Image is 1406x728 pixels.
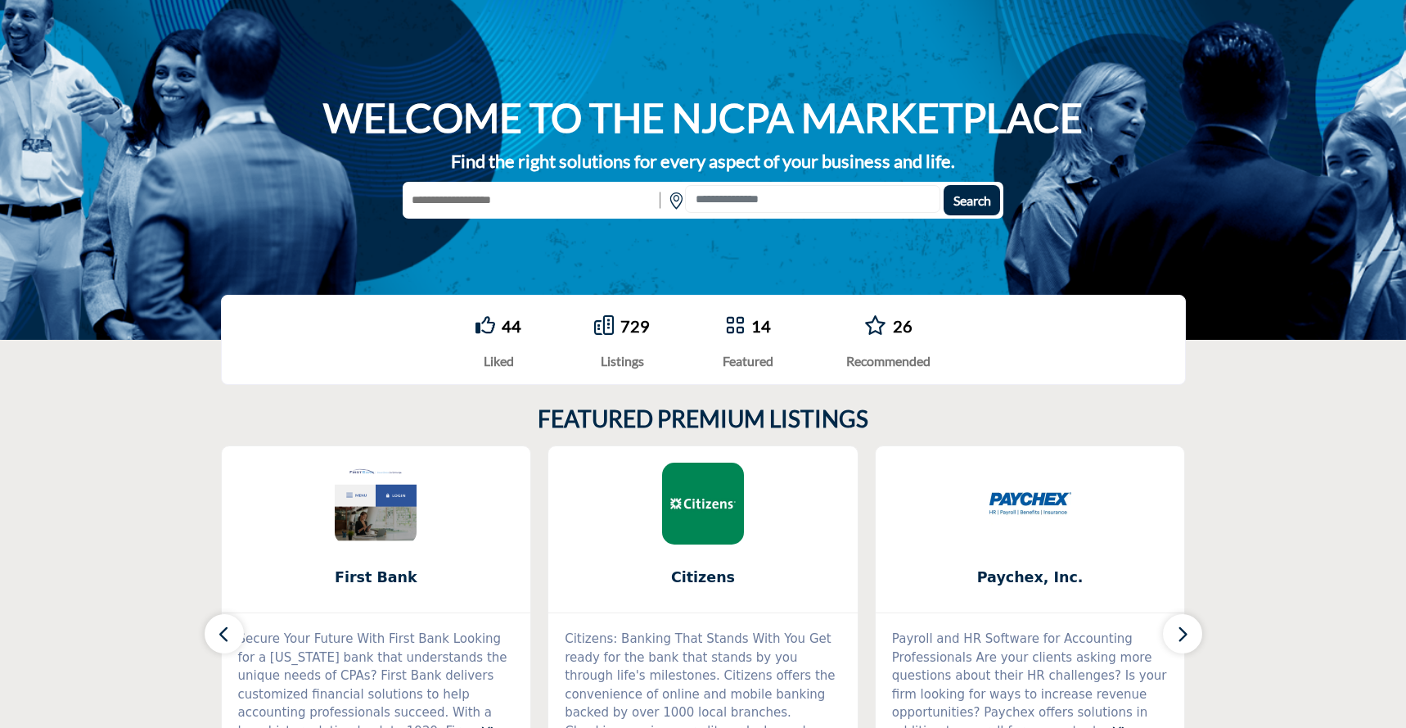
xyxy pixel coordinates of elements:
[893,316,913,336] a: 26
[944,185,1000,215] button: Search
[656,185,665,215] img: Rectangle%203585.svg
[900,556,1160,599] b: Paychex, Inc.
[573,567,833,588] span: Citizens
[594,351,650,371] div: Listings
[953,192,991,208] span: Search
[751,316,771,336] a: 14
[876,556,1185,599] a: Paychex, Inc.
[222,556,531,599] a: First Bank
[246,556,507,599] b: First Bank
[502,316,521,336] a: 44
[451,150,955,172] strong: Find the right solutions for every aspect of your business and life.
[620,316,650,336] a: 729
[475,315,495,335] i: Go to Liked
[548,556,858,599] a: Citizens
[900,567,1160,588] span: Paychex, Inc.
[989,463,1071,545] img: Paychex, Inc.
[323,93,1083,143] h1: WELCOME TO THE NJCPA MARKETPLACE
[723,351,773,371] div: Featured
[846,351,931,371] div: Recommended
[246,567,507,588] span: First Bank
[538,405,868,433] h2: FEATURED PREMIUM LISTINGS
[662,463,744,545] img: Citizens
[725,315,745,337] a: Go to Featured
[475,351,521,371] div: Liked
[864,315,886,337] a: Go to Recommended
[573,556,833,599] b: Citizens
[335,463,417,545] img: First Bank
